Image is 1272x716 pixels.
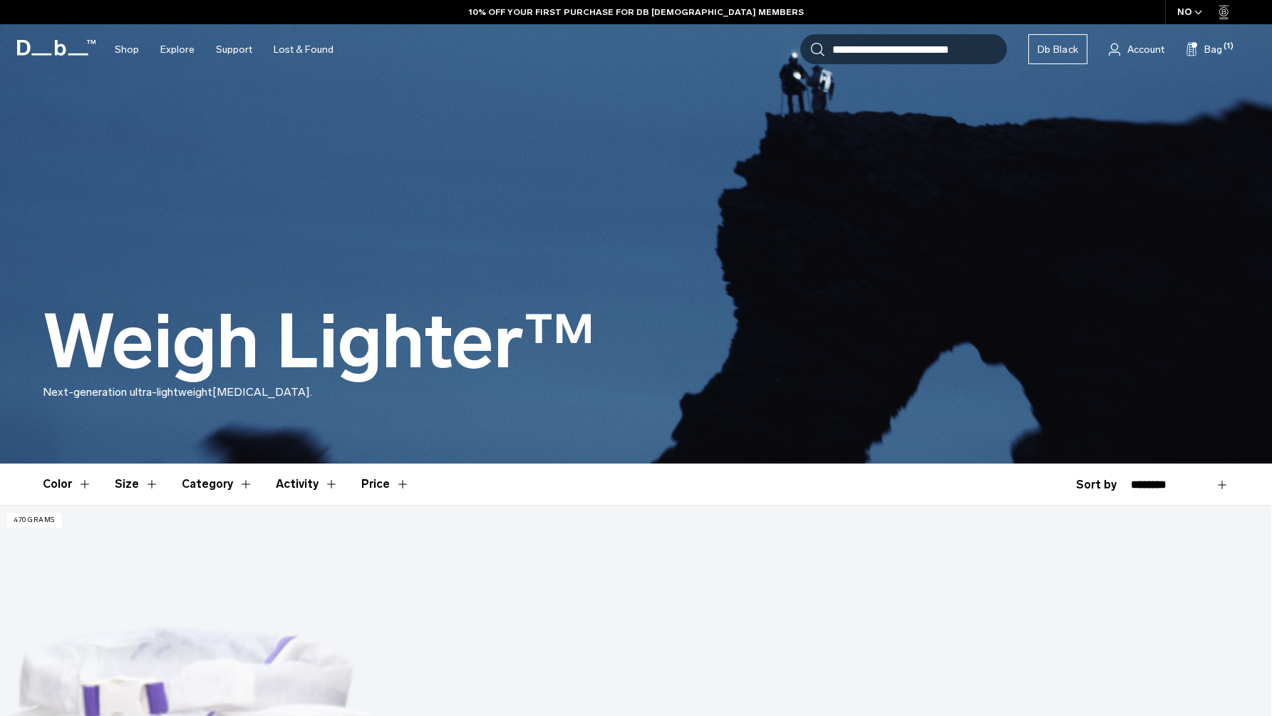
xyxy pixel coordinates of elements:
span: Next-generation ultra-lightweight [43,385,212,399]
a: Shop [115,24,139,75]
span: Account [1127,42,1164,57]
a: Explore [160,24,195,75]
span: Bag [1204,42,1222,57]
a: Db Black [1028,34,1087,64]
button: Toggle Filter [43,464,92,505]
a: Lost & Found [274,24,333,75]
button: Toggle Filter [115,464,159,505]
a: Support [216,24,252,75]
a: Account [1109,41,1164,58]
button: Toggle Filter [276,464,338,505]
button: Toggle Price [361,464,410,505]
button: Bag (1) [1186,41,1222,58]
a: 10% OFF YOUR FIRST PURCHASE FOR DB [DEMOGRAPHIC_DATA] MEMBERS [469,6,804,19]
button: Toggle Filter [182,464,253,505]
p: 470 grams [7,513,61,528]
nav: Main Navigation [104,24,344,75]
span: (1) [1224,41,1234,53]
span: [MEDICAL_DATA]. [212,385,312,399]
h1: Weigh Lighter™ [43,301,595,384]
